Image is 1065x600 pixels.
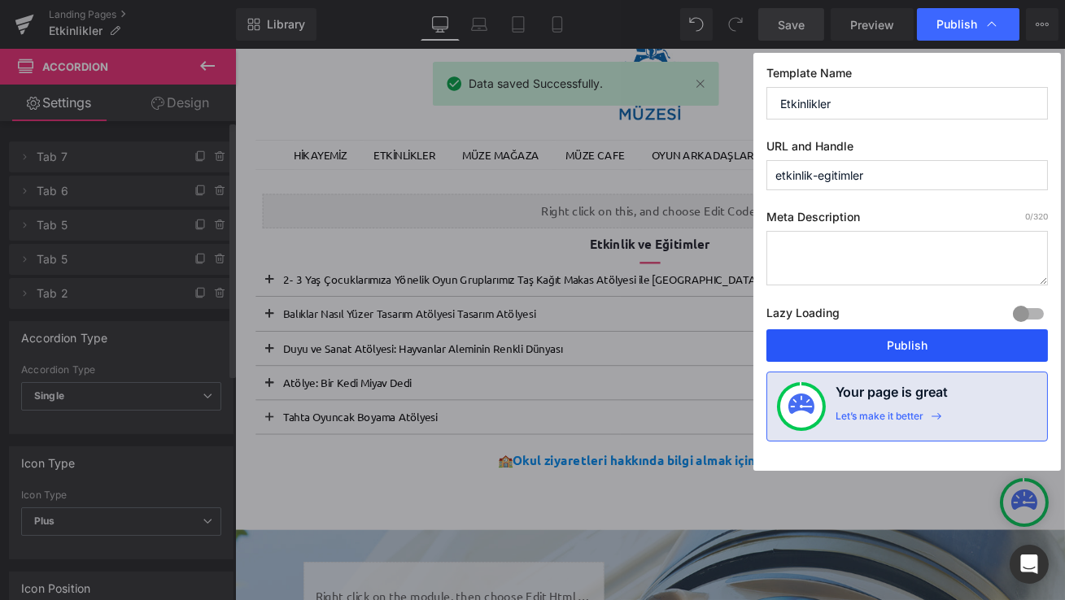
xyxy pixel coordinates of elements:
[482,109,654,142] a: OYUN ARKADAŞLARIMIZ
[766,329,1048,362] button: Publish
[766,66,1048,87] label: Template Name
[380,109,478,142] a: MÜZE CAFE
[57,348,901,363] p: Duyu ve Sanat Atölyesi: Hayvanlar Aleminin Renkli Dünyası
[788,393,814,420] img: onboarding-status.svg
[743,109,818,142] a: İLETİŞİM
[69,109,149,142] a: HİKAYEMİZ
[53,475,948,502] h4: 🏫
[836,382,948,410] h4: Your page is great
[57,266,901,281] p: 2- 3 Yaş Çocuklarımıza Yönelik Oyun Gruplarımız Taş Kağıt Makas Atölyesi ile [GEOGRAPHIC_DATA]!
[152,109,254,142] a: ETKİNLİKLER
[257,109,377,142] a: MÜZE MAĞAZA
[766,139,1048,160] label: URL and Handle
[421,222,564,241] font: Etkinlik ve Eğitimler
[766,210,1048,231] label: Meta Description
[821,109,884,142] a: ARŞİV
[887,109,915,142] a: EN
[657,109,740,142] a: 360° TUR
[1010,545,1049,584] div: Open Intercom Messenger
[57,306,356,322] span: Balıklar Nasıl Yüzer Tasarım Atölyesi Tasarım Atölyesi
[330,478,689,497] a: Okul ziyaretleri hakkında bilgi almak için tıklayınız.
[57,389,901,404] p: Atölye: Bir Kedi Miyav Dedi
[1025,211,1030,221] span: 0
[57,429,901,445] p: Tahta Oyuncak Boyama Atölyesi
[936,17,977,32] span: Publish
[836,410,923,431] div: Let’s make it better
[766,302,840,329] label: Lazy Loading
[1025,211,1048,221] span: /320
